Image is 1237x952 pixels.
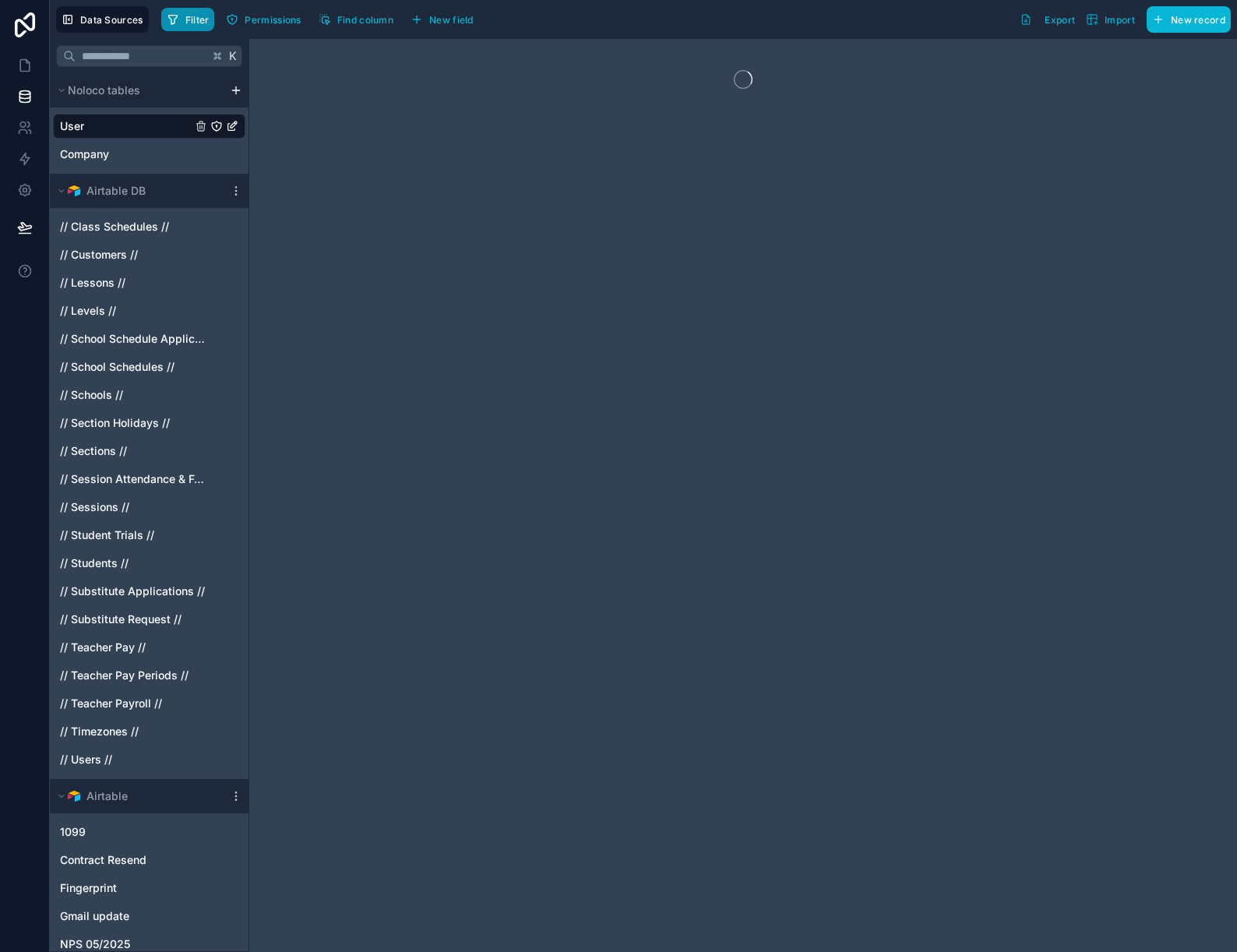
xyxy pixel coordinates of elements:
a: New record [1140,6,1231,33]
span: Permissions [245,14,301,26]
span: Import [1105,14,1135,26]
button: Find column [313,8,399,31]
button: Import [1080,6,1140,33]
button: New field [405,8,479,31]
span: Data Sources [80,14,143,26]
span: Find column [337,14,393,26]
span: New record [1171,14,1225,26]
button: Permissions [220,8,306,31]
span: K [227,51,238,62]
a: Permissions [220,8,312,31]
button: Filter [161,8,215,31]
button: Export [1014,6,1080,33]
span: Export [1045,14,1075,26]
button: Data Sources [56,6,149,33]
span: New field [429,14,474,26]
span: Filter [185,14,210,26]
button: New record [1147,6,1231,33]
